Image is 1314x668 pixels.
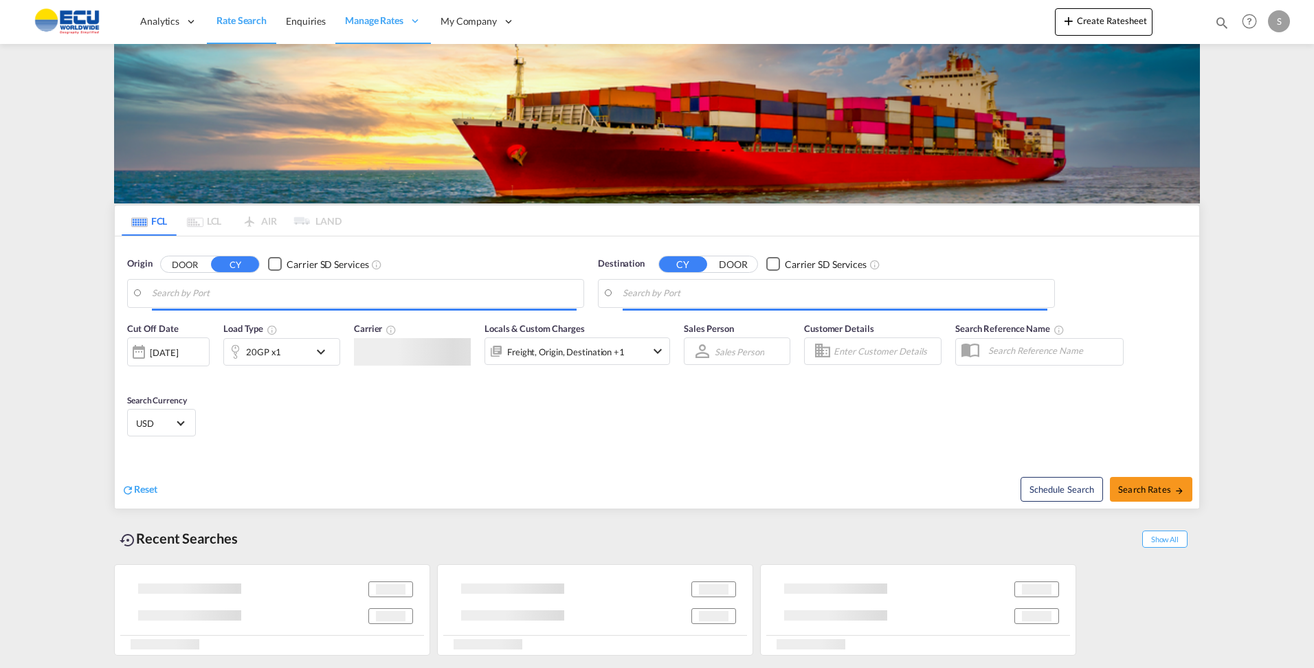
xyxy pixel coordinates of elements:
span: Rate Search [216,14,267,26]
md-icon: icon-arrow-right [1174,486,1184,496]
input: Search Reference Name [981,340,1123,361]
span: Sales Person [684,323,734,334]
md-icon: icon-backup-restore [120,532,136,548]
md-icon: Your search will be saved by the below given name [1054,324,1065,335]
button: DOOR [161,256,209,272]
button: CY [659,256,707,272]
div: icon-magnify [1214,15,1229,36]
button: Note: By default Schedule search will only considerorigin ports, destination ports and cut off da... [1021,477,1103,502]
span: Load Type [223,323,278,334]
img: LCL+%26+FCL+BACKGROUND.png [114,44,1200,203]
md-icon: icon-magnify [1214,15,1229,30]
div: Help [1238,10,1268,34]
span: Destination [598,257,645,271]
span: Origin [127,257,152,271]
md-icon: icon-chevron-down [313,344,336,360]
div: Freight Origin Destination Factory Stuffing [507,342,625,361]
span: Customer Details [804,323,873,334]
div: [DATE] [127,337,210,366]
md-tab-item: FCL [122,205,177,236]
md-icon: Unchecked: Search for CY (Container Yard) services for all selected carriers.Checked : Search for... [371,259,382,270]
span: Search Rates [1118,484,1184,495]
div: 20GP x1icon-chevron-down [223,338,340,366]
input: Enter Customer Details [834,341,937,361]
span: Show All [1142,531,1188,548]
div: Freight Origin Destination Factory Stuffingicon-chevron-down [485,337,670,365]
button: Search Ratesicon-arrow-right [1110,477,1192,502]
div: Origin DOOR CY Checkbox No InkUnchecked: Search for CY (Container Yard) services for all selected... [115,236,1199,509]
div: S [1268,10,1290,32]
input: Search by Port [152,283,577,304]
span: Help [1238,10,1261,33]
span: Analytics [140,14,179,28]
span: Search Reference Name [955,323,1065,334]
md-icon: Unchecked: Search for CY (Container Yard) services for all selected carriers.Checked : Search for... [869,259,880,270]
md-icon: icon-information-outline [267,324,278,335]
span: Search Currency [127,395,187,405]
span: Reset [134,483,157,495]
md-icon: icon-plus 400-fg [1060,12,1077,29]
div: Recent Searches [114,523,243,554]
md-pagination-wrapper: Use the left and right arrow keys to navigate between tabs [122,205,342,236]
button: icon-plus 400-fgCreate Ratesheet [1055,8,1152,36]
md-icon: icon-chevron-down [649,343,666,359]
span: Manage Rates [345,14,403,27]
md-select: Sales Person [713,342,766,361]
span: Carrier [354,323,397,334]
span: Locals & Custom Charges [485,323,585,334]
button: CY [211,256,259,272]
span: Enquiries [286,15,326,27]
img: 6cccb1402a9411edb762cf9624ab9cda.png [21,6,113,37]
button: DOOR [709,256,757,272]
input: Search by Port [623,283,1047,304]
div: Carrier SD Services [785,258,867,271]
md-checkbox: Checkbox No Ink [268,257,368,271]
span: My Company [441,14,497,28]
md-checkbox: Checkbox No Ink [766,257,867,271]
span: USD [136,417,175,430]
div: icon-refreshReset [122,482,157,498]
md-select: Select Currency: $ USDUnited States Dollar [135,413,188,433]
md-icon: icon-refresh [122,484,134,496]
md-datepicker: Select [127,365,137,383]
div: [DATE] [150,346,178,359]
div: Carrier SD Services [287,258,368,271]
md-icon: The selected Trucker/Carrierwill be displayed in the rate results If the rates are from another f... [386,324,397,335]
div: 20GP x1 [246,342,281,361]
span: Cut Off Date [127,323,179,334]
